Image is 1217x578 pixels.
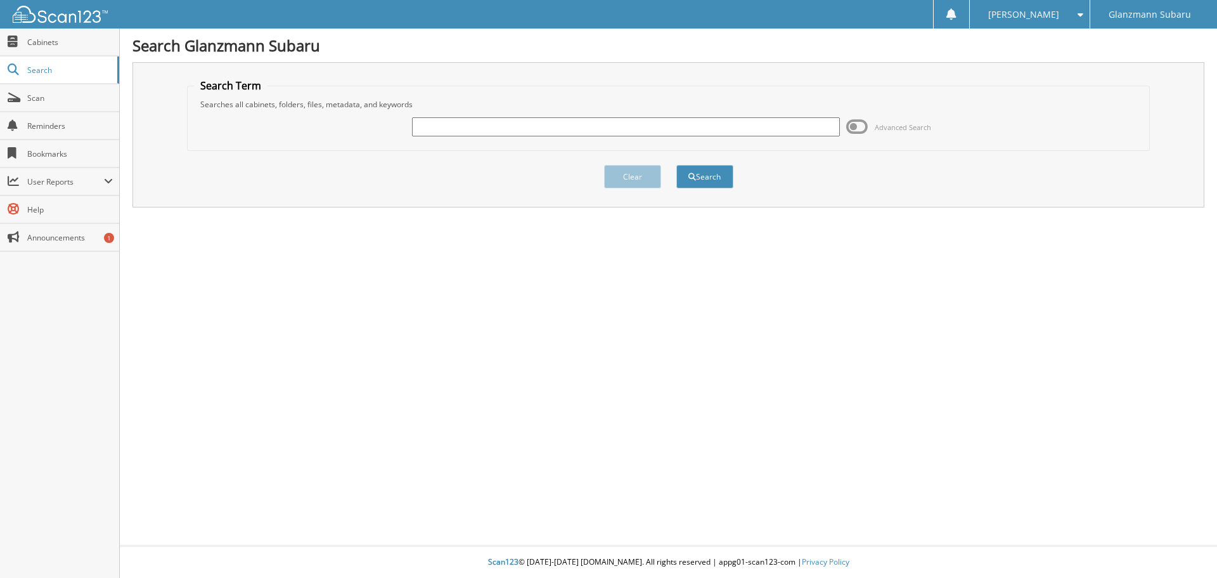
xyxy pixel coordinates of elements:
div: 1 [104,233,114,243]
h1: Search Glanzmann Subaru [132,35,1204,56]
a: Privacy Policy [802,556,849,567]
span: Reminders [27,121,113,131]
legend: Search Term [194,79,267,93]
span: Announcements [27,232,113,243]
span: Scan [27,93,113,103]
span: Cabinets [27,37,113,48]
iframe: Chat Widget [1154,517,1217,578]
span: Glanzmann Subaru [1109,11,1191,18]
span: Advanced Search [875,122,931,132]
span: [PERSON_NAME] [988,11,1059,18]
span: Bookmarks [27,148,113,159]
span: Search [27,65,111,76]
span: Scan123 [488,556,518,567]
div: Searches all cabinets, folders, files, metadata, and keywords [194,99,1143,110]
span: Help [27,204,113,215]
button: Search [676,165,733,188]
button: Clear [604,165,661,188]
span: User Reports [27,176,104,187]
div: © [DATE]-[DATE] [DOMAIN_NAME]. All rights reserved | appg01-scan123-com | [120,547,1217,578]
img: scan123-logo-white.svg [13,6,108,23]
